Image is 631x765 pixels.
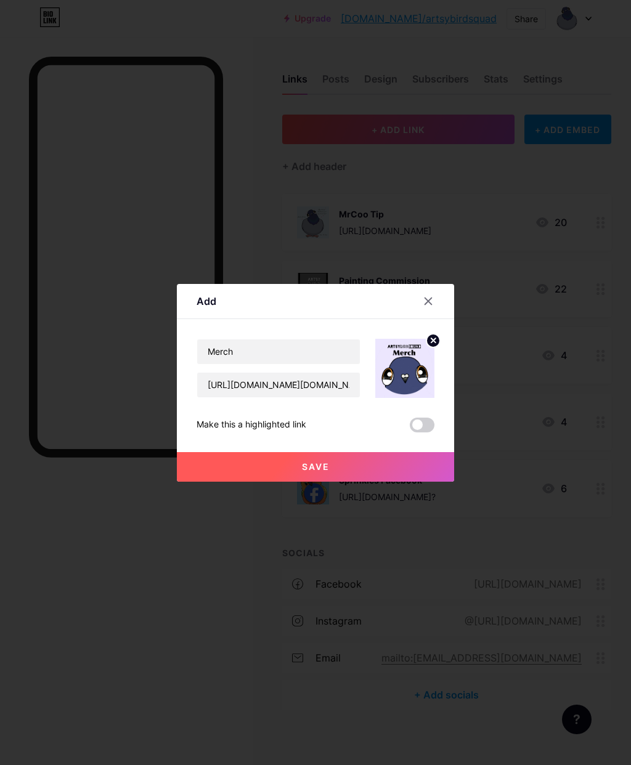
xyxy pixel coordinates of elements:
div: Make this a highlighted link [197,418,306,432]
input: URL [197,373,360,397]
img: link_thumbnail [375,339,434,398]
button: Save [177,452,454,482]
input: Title [197,339,360,364]
span: Save [302,461,330,472]
div: Add [197,294,216,309]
